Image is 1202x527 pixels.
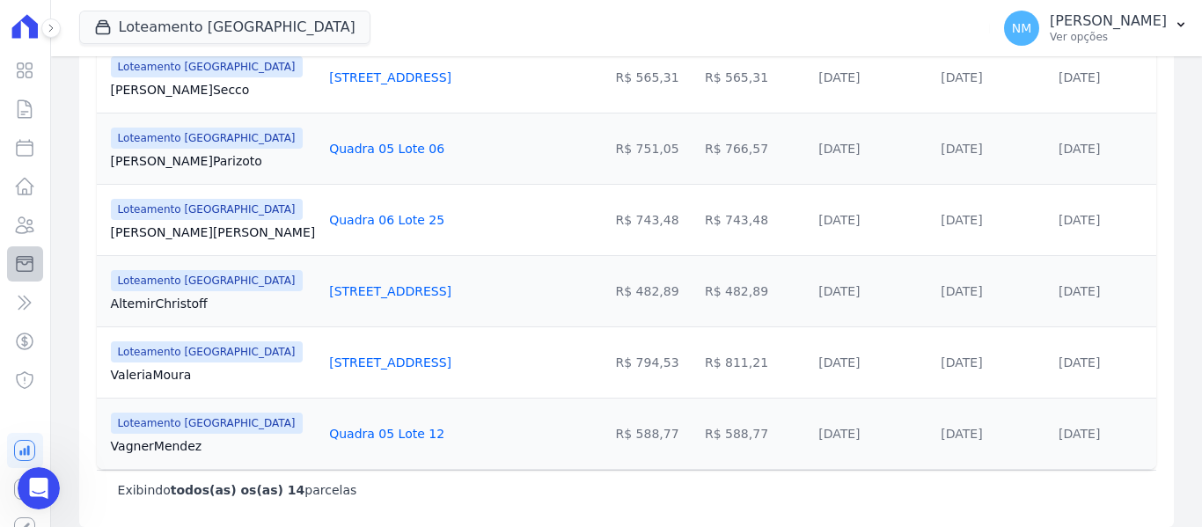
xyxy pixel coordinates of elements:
a: [DATE] [1059,70,1100,84]
td: R$ 751,05 [609,113,698,184]
span: Loteamento [GEOGRAPHIC_DATA] [111,413,303,434]
a: ValeriaMoura [111,366,316,384]
a: [DATE] [1059,142,1100,156]
span: Loteamento [GEOGRAPHIC_DATA] [111,199,303,220]
button: Selecionador de GIF [55,392,70,406]
a: [STREET_ADDRESS] [329,70,451,84]
button: Enviar uma mensagem [302,385,330,414]
a: Quadra 05 Lote 06 [329,142,444,156]
span: NM [1012,22,1032,34]
a: [DATE] [941,213,982,227]
b: todos(as) os(as) 14 [171,483,305,497]
span: Loteamento [GEOGRAPHIC_DATA] [111,270,303,291]
a: [DATE] [1059,213,1100,227]
button: Loteamento [GEOGRAPHIC_DATA] [79,11,370,44]
span: Loteamento [GEOGRAPHIC_DATA] [111,341,303,362]
td: R$ 588,77 [698,398,811,469]
td: R$ 811,21 [698,326,811,398]
a: [PERSON_NAME][PERSON_NAME] [111,223,316,241]
button: Selecionador de Emoji [27,392,41,406]
a: VagnerMendez [111,437,316,455]
td: R$ 743,48 [609,184,698,255]
td: R$ 588,77 [609,398,698,469]
a: [DATE] [1059,284,1100,298]
a: [STREET_ADDRESS] [329,284,451,298]
p: Exibindo parcelas [118,481,357,499]
b: participação do tomador de decisão [28,171,260,202]
div: 👉Para que possamos explicar todos os detalhes e alinhar os próximos passos, reserve o seu horário... [28,118,275,222]
td: R$ 794,53 [609,326,698,398]
span: Loteamento [GEOGRAPHIC_DATA] [111,56,303,77]
a: [DATE] [818,355,860,370]
td: R$ 565,31 [609,41,698,113]
td: R$ 482,89 [698,255,811,326]
td: R$ 743,48 [698,184,811,255]
a: [DATE] [941,142,982,156]
a: Quadra 05 Lote 12 [329,427,444,441]
p: Ver opções [1050,30,1167,44]
div: Estamos te esperando! 🚀 [28,342,275,360]
button: NM [PERSON_NAME] Ver opções [990,4,1202,53]
a: [DATE] [818,213,860,227]
a: AltemirChristoff [111,295,316,312]
div: ✨ Tudo isso em um só lugar, para facilitar a sua gestão e reduzir processos . [28,58,275,110]
td: R$ 565,31 [698,41,811,113]
h1: Adriane [85,9,139,22]
a: [DATE] [1059,427,1100,441]
td: R$ 482,89 [609,255,698,326]
a: [STREET_ADDRESS] [329,355,451,370]
p: [PERSON_NAME] [1050,12,1167,30]
a: [DATE] [941,427,982,441]
a: [DATE] [941,355,982,370]
a: [DATE] [1059,355,1100,370]
a: [DATE] [941,284,982,298]
span: Loteamento [GEOGRAPHIC_DATA] [111,128,303,149]
img: Profile image for Adriane [50,10,78,38]
a: [DATE] [818,142,860,156]
textarea: Envie uma mensagem... [15,355,337,385]
button: go back [11,7,45,40]
b: necessária para que suas operações continuem acontecendo da melhor forma possível [28,231,253,297]
a: [DATE] [941,70,982,84]
td: R$ 766,57 [698,113,811,184]
a: [PERSON_NAME]Parizoto [111,152,316,170]
a: Quadra 06 Lote 25 [329,213,444,227]
p: Ativo(a) há 30min [85,22,188,40]
a: [DATE] [818,427,860,441]
a: [DATE] [818,284,860,298]
b: demorados [90,93,167,107]
iframe: Intercom live chat [18,467,60,509]
a: [DATE] [818,70,860,84]
div: Fechar [309,7,341,39]
button: Início [275,7,309,40]
button: Upload do anexo [84,392,98,406]
a: [PERSON_NAME]Secco [111,81,316,99]
div: Essa atualização é e assegurar que a organização aproveite ao máximo os benefícios da nova Conta ... [28,231,275,334]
